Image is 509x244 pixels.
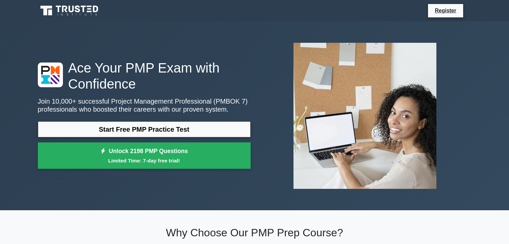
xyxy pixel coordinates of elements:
[38,226,472,239] h2: Why Choose Our PMP Prep Course?
[38,121,251,137] a: Start Free PMP Practice Test
[38,60,251,92] h1: Ace Your PMP Exam with Confidence
[38,142,251,169] a: Unlock 2198 PMP QuestionsLimited Time: 7-day free trial!
[38,97,251,113] p: Join 10,000+ successful Project Management Professional (PMBOK 7) professionals who boosted their...
[431,6,460,15] a: Register
[46,157,242,164] small: Limited Time: 7-day free trial!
